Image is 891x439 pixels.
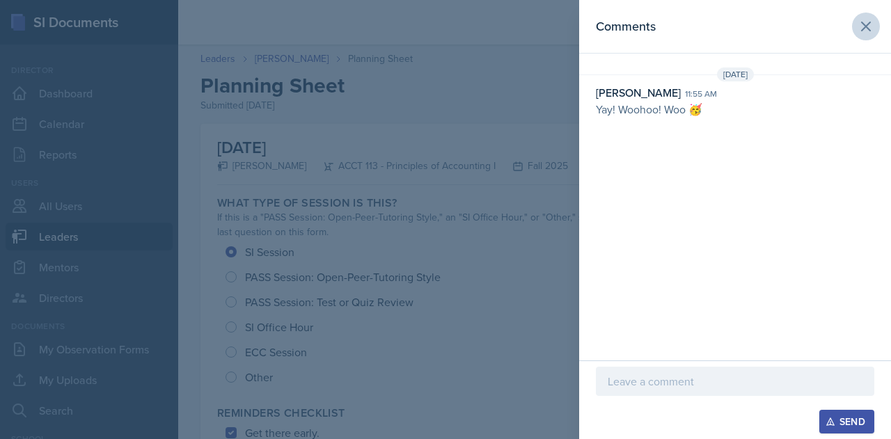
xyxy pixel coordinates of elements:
div: 11:55 am [685,88,717,100]
button: Send [819,410,874,433]
p: Yay! Woohoo! Woo 🥳 [596,101,874,118]
span: [DATE] [717,67,754,81]
div: [PERSON_NAME] [596,84,681,101]
div: Send [828,416,865,427]
h2: Comments [596,17,656,36]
